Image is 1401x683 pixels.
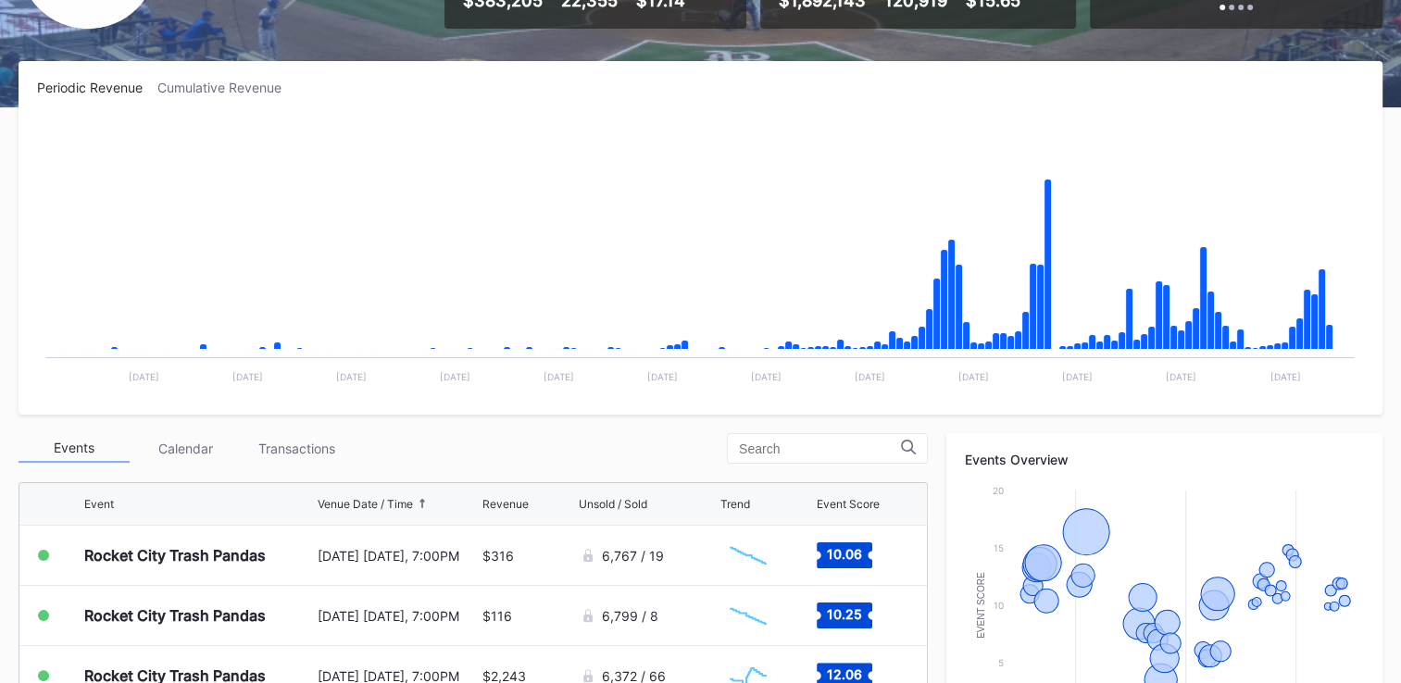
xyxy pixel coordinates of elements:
svg: Chart title [37,118,1363,396]
text: [DATE] [129,371,159,382]
svg: Chart title [720,592,776,639]
input: Search [739,441,901,456]
div: $116 [482,608,512,624]
div: Event [84,497,114,511]
text: 20 [993,485,1004,496]
div: Venue Date / Time [318,497,413,511]
text: [DATE] [751,371,782,382]
text: 12.06 [827,666,862,682]
text: 15 [994,542,1004,553]
text: [DATE] [1166,371,1196,382]
text: [DATE] [232,371,263,382]
div: Transactions [241,434,352,463]
text: [DATE] [336,371,367,382]
text: 5 [998,657,1004,668]
div: $316 [482,548,514,564]
div: Periodic Revenue [37,80,157,95]
text: 10.25 [827,606,862,622]
text: 10 [994,600,1004,611]
div: Events Overview [965,452,1364,467]
text: 10.06 [827,546,862,562]
div: Revenue [482,497,529,511]
div: Calendar [130,434,241,463]
text: Event Score [976,572,986,639]
text: [DATE] [544,371,574,382]
text: [DATE] [440,371,470,382]
text: [DATE] [1270,371,1300,382]
div: Event Score [817,497,880,511]
div: Trend [720,497,750,511]
div: Cumulative Revenue [157,80,296,95]
div: Events [19,434,130,463]
div: 6,767 / 19 [602,548,664,564]
svg: Chart title [720,532,776,578]
div: Rocket City Trash Pandas [84,546,266,565]
div: [DATE] [DATE], 7:00PM [318,548,478,564]
text: [DATE] [647,371,678,382]
text: [DATE] [958,371,989,382]
text: [DATE] [1062,371,1093,382]
div: Unsold / Sold [579,497,647,511]
div: [DATE] [DATE], 7:00PM [318,608,478,624]
div: 6,799 / 8 [602,608,658,624]
div: Rocket City Trash Pandas [84,606,266,625]
text: [DATE] [855,371,885,382]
